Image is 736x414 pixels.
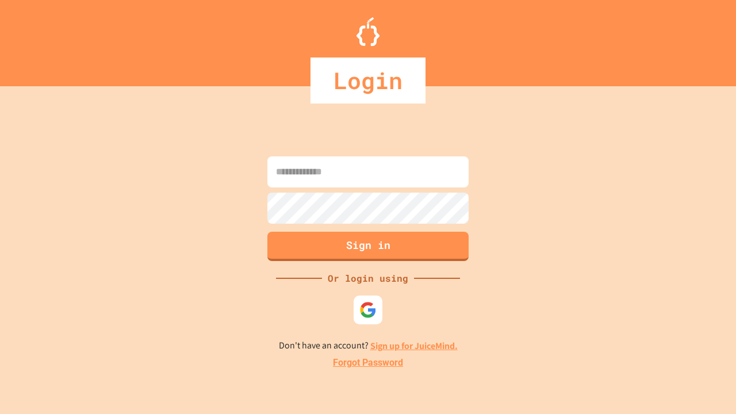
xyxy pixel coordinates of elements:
[359,301,377,319] img: google-icon.svg
[370,340,458,352] a: Sign up for JuiceMind.
[310,57,425,103] div: Login
[356,17,379,46] img: Logo.svg
[322,271,414,285] div: Or login using
[333,356,403,370] a: Forgot Password
[267,232,469,261] button: Sign in
[279,339,458,353] p: Don't have an account?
